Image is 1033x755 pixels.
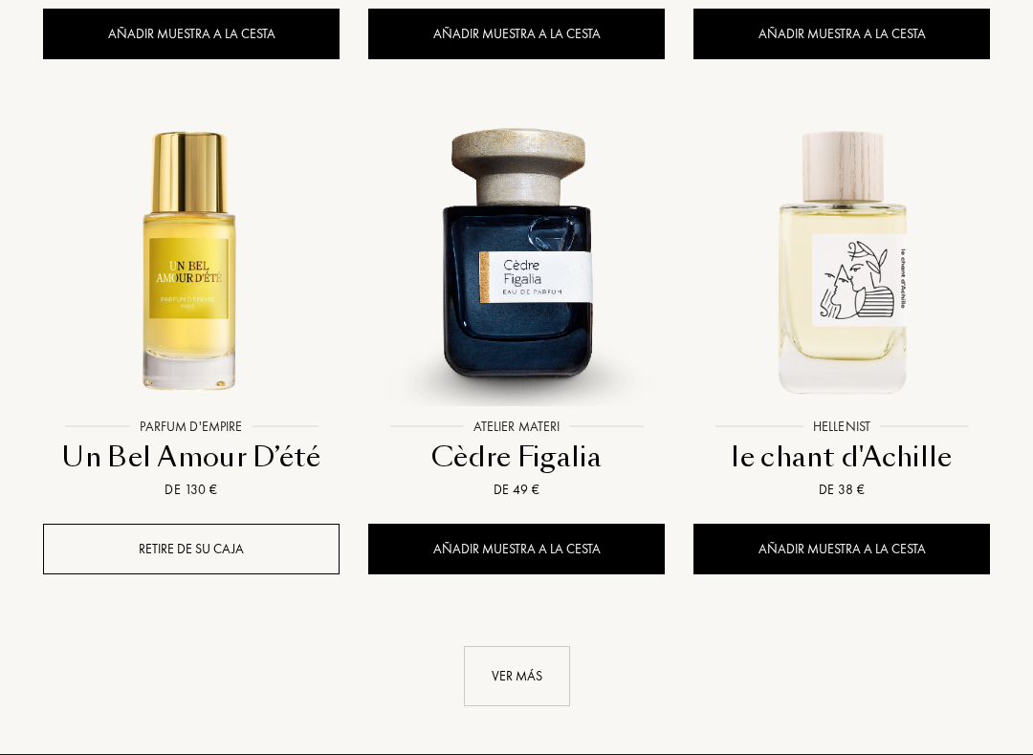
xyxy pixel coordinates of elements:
[43,10,340,60] div: Añadir muestra a la cesta
[51,481,332,501] div: De 130 €
[43,525,340,575] div: Retire de su caja
[693,10,990,60] div: Añadir muestra a la cesta
[45,115,338,407] img: Un Bel Amour D’été Parfum d'Empire
[693,525,990,575] div: Añadir muestra a la cesta
[693,94,990,525] a: le chant d'Achille HellenistHellenistle chant d'AchilleDe 38 €
[376,481,657,501] div: De 49 €
[368,94,665,525] a: Cèdre Figalia Atelier MateriAtelier MateriCèdre FigaliaDe 49 €
[368,525,665,575] div: Añadir muestra a la cesta
[701,481,982,501] div: De 38 €
[368,10,665,60] div: Añadir muestra a la cesta
[43,94,340,525] a: Un Bel Amour D’été Parfum d'EmpireParfum d'EmpireUn Bel Amour D’étéDe 130 €
[464,647,570,707] div: Ver más
[370,115,663,407] img: Cèdre Figalia Atelier Materi
[695,115,988,407] img: le chant d'Achille Hellenist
